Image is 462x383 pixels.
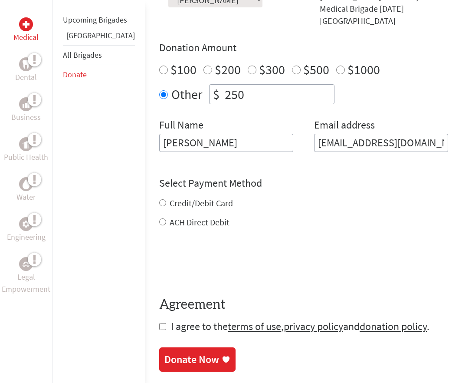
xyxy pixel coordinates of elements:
img: Legal Empowerment [23,261,29,267]
div: Water [19,177,33,191]
div: Dental [19,57,33,71]
a: privacy policy [284,320,343,333]
a: Legal EmpowermentLegal Empowerment [2,257,50,295]
label: Credit/Debit Card [170,198,233,208]
a: Donate [63,69,87,79]
li: Donate [63,65,135,84]
li: Panama [63,30,135,45]
img: Business [23,101,29,108]
a: [GEOGRAPHIC_DATA] [66,30,135,40]
div: Public Health [19,137,33,151]
a: Upcoming Brigades [63,15,127,25]
input: Enter Amount [223,85,334,104]
label: Full Name [159,118,203,134]
img: Medical [23,21,29,28]
p: Medical [13,31,39,43]
img: Engineering [23,221,29,228]
input: Your Email [314,134,448,152]
div: Donate Now [164,353,219,366]
p: Legal Empowerment [2,271,50,295]
img: Public Health [23,140,29,149]
a: All Brigades [63,50,102,60]
li: Upcoming Brigades [63,10,135,30]
p: Engineering [7,231,46,243]
label: $200 [215,61,241,78]
p: Dental [15,71,37,83]
div: Business [19,97,33,111]
iframe: reCAPTCHA [159,246,291,280]
h4: Donation Amount [159,41,448,55]
label: $500 [303,61,329,78]
p: Public Health [4,151,48,163]
a: donation policy [360,320,427,333]
div: $ [210,85,223,104]
p: Business [11,111,41,123]
div: Medical [19,17,33,31]
p: Water [16,191,36,203]
label: $1000 [347,61,380,78]
label: $300 [259,61,285,78]
h4: Select Payment Method [159,176,448,190]
img: Dental [23,60,29,68]
li: All Brigades [63,45,135,65]
a: BusinessBusiness [11,97,41,123]
label: $100 [170,61,197,78]
img: Water [23,179,29,189]
label: Other [171,84,202,104]
a: Public HealthPublic Health [4,137,48,163]
a: MedicalMedical [13,17,39,43]
h4: Agreement [159,297,448,313]
a: Donate Now [159,347,236,372]
label: ACH Direct Debit [170,217,229,228]
input: Enter Full Name [159,134,293,152]
label: Email address [314,118,375,134]
a: WaterWater [16,177,36,203]
span: I agree to the , and . [171,320,429,333]
div: Engineering [19,217,33,231]
a: DentalDental [15,57,37,83]
a: terms of use [228,320,281,333]
div: Legal Empowerment [19,257,33,271]
a: EngineeringEngineering [7,217,46,243]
